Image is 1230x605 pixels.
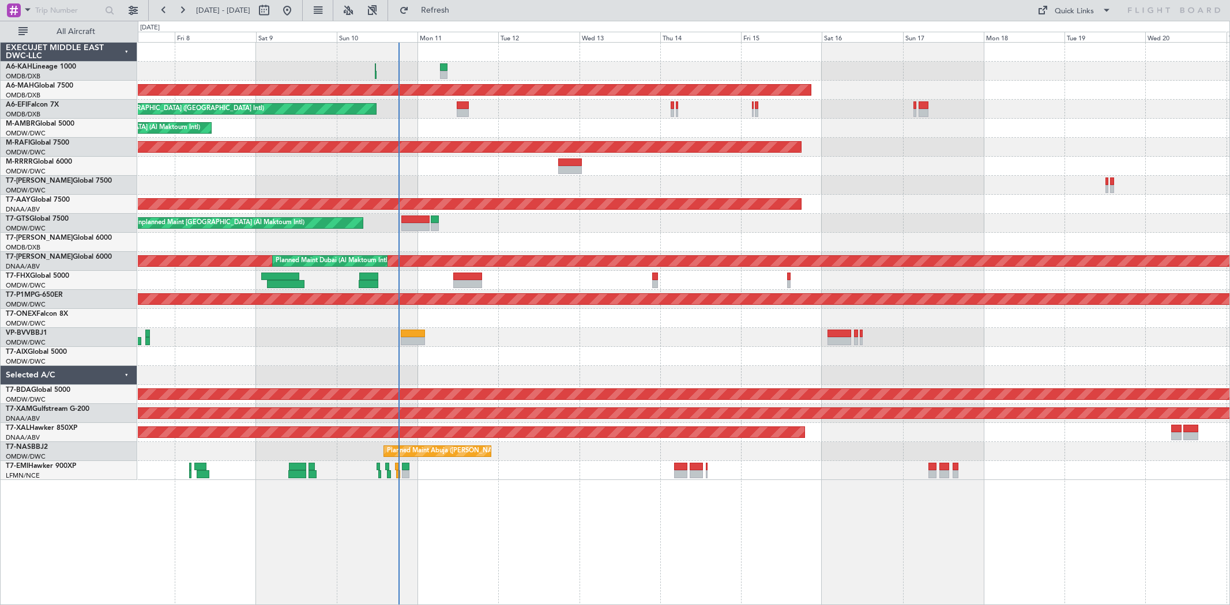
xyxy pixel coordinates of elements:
span: A6-KAH [6,63,32,70]
a: OMDB/DXB [6,110,40,119]
div: [DATE] [140,23,160,33]
a: T7-GTSGlobal 7500 [6,215,69,222]
a: T7-XALHawker 850XP [6,425,77,432]
span: T7-NAS [6,444,31,451]
span: T7-XAM [6,406,32,413]
a: OMDW/DWC [6,338,46,347]
a: OMDW/DWC [6,224,46,233]
div: Wed 13 [580,32,660,42]
div: Thu 14 [660,32,741,42]
div: Wed 20 [1145,32,1226,42]
span: T7-[PERSON_NAME] [6,254,73,260]
div: Fri 15 [741,32,822,42]
span: M-RRRR [6,158,33,165]
a: T7-NASBBJ2 [6,444,48,451]
div: Planned Maint Abuja ([PERSON_NAME] Intl) [387,443,517,460]
a: A6-MAHGlobal 7500 [6,82,73,89]
button: Refresh [394,1,463,20]
span: M-AMBR [6,120,35,127]
span: T7-P1MP [6,292,35,298]
a: T7-[PERSON_NAME]Global 7500 [6,177,112,184]
div: Tue 12 [498,32,579,42]
a: LFMN/NCE [6,471,40,480]
a: M-RRRRGlobal 6000 [6,158,72,165]
a: DNAA/ABV [6,433,40,442]
a: OMDW/DWC [6,281,46,290]
div: Fri 8 [175,32,255,42]
a: OMDB/DXB [6,91,40,100]
div: Tue 19 [1065,32,1145,42]
a: OMDW/DWC [6,395,46,404]
a: OMDW/DWC [6,300,46,309]
a: M-RAFIGlobal 7500 [6,139,69,146]
a: T7-[PERSON_NAME]Global 6000 [6,254,112,260]
a: OMDB/DXB [6,72,40,81]
button: Quick Links [1032,1,1117,20]
span: T7-GTS [6,215,29,222]
span: A6-EFI [6,101,27,108]
a: T7-BDAGlobal 5000 [6,387,70,394]
span: M-RAFI [6,139,30,146]
a: DNAA/ABV [6,414,40,423]
div: Unplanned Maint [GEOGRAPHIC_DATA] (Al Maktoum Intl) [134,214,304,232]
div: Sun 10 [337,32,417,42]
a: OMDB/DXB [6,243,40,252]
span: All Aircraft [30,28,122,36]
a: T7-ONEXFalcon 8X [6,311,68,317]
span: Refresh [411,6,460,14]
div: Mon 18 [984,32,1065,42]
div: Sat 16 [822,32,902,42]
div: Mon 11 [417,32,498,42]
input: Trip Number [35,2,101,19]
div: Quick Links [1055,6,1094,17]
a: OMDW/DWC [6,319,46,328]
button: All Aircraft [13,22,125,41]
a: DNAA/ABV [6,262,40,271]
span: T7-EMI [6,463,28,470]
span: T7-[PERSON_NAME] [6,235,73,241]
span: A6-MAH [6,82,34,89]
div: Sun 17 [903,32,984,42]
a: OMDW/DWC [6,129,46,138]
span: T7-AIX [6,349,28,356]
a: T7-EMIHawker 900XP [6,463,76,470]
a: A6-KAHLineage 1000 [6,63,76,70]
a: A6-EFIFalcon 7X [6,101,59,108]
div: Unplanned Maint [GEOGRAPHIC_DATA] ([GEOGRAPHIC_DATA] Intl) [63,100,264,118]
a: DNAA/ABV [6,205,40,214]
a: OMDW/DWC [6,148,46,157]
span: T7-BDA [6,387,31,394]
a: OMDW/DWC [6,167,46,176]
a: OMDW/DWC [6,357,46,366]
a: OMDW/DWC [6,186,46,195]
a: T7-P1MPG-650ER [6,292,63,298]
span: T7-FHX [6,273,30,279]
a: T7-[PERSON_NAME]Global 6000 [6,235,112,241]
span: VP-BVV [6,330,31,336]
a: T7-XAMGulfstream G-200 [6,406,89,413]
a: OMDW/DWC [6,452,46,461]
a: T7-AAYGlobal 7500 [6,196,70,203]
span: T7-[PERSON_NAME] [6,177,73,184]
div: Sat 9 [256,32,337,42]
a: T7-AIXGlobal 5000 [6,349,67,356]
span: T7-ONEX [6,311,36,317]
div: Planned Maint Dubai (Al Maktoum Intl) [276,252,389,270]
a: VP-BVVBBJ1 [6,330,47,336]
span: T7-AAY [6,196,31,203]
span: [DATE] - [DATE] [196,5,250,16]
a: T7-FHXGlobal 5000 [6,273,69,279]
a: M-AMBRGlobal 5000 [6,120,74,127]
span: T7-XAL [6,425,29,432]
